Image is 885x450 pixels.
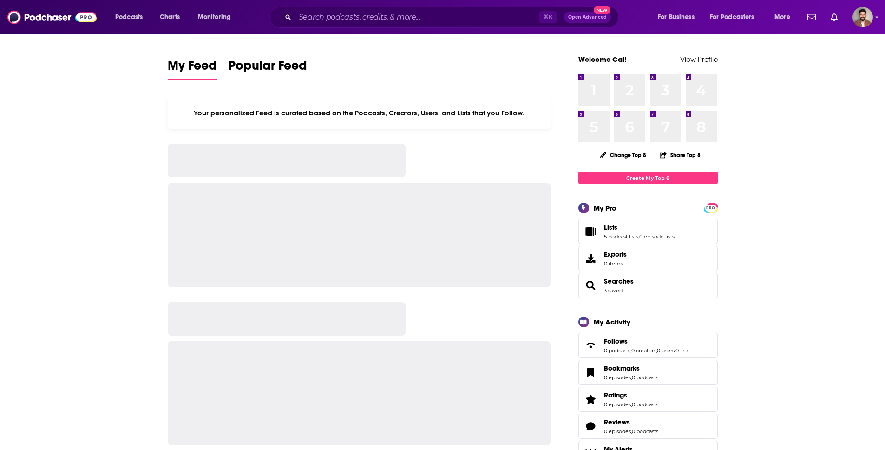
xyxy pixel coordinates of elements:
a: Searches [582,279,600,292]
span: Logged in as calmonaghan [852,7,873,27]
a: Lists [604,223,675,232]
a: 0 episodes [604,401,631,408]
span: , [631,401,632,408]
button: open menu [191,10,243,25]
a: Popular Feed [228,58,307,80]
a: Show notifications dropdown [804,9,819,25]
img: User Profile [852,7,873,27]
span: Ratings [578,387,718,412]
span: , [656,347,657,354]
span: , [638,233,639,240]
span: Podcasts [115,11,143,24]
a: 5 podcast lists [604,233,638,240]
a: 0 podcasts [604,347,630,354]
a: Create My Top 8 [578,172,718,184]
a: Exports [578,246,718,271]
a: PRO [705,204,716,211]
a: Bookmarks [582,366,600,379]
a: Ratings [604,391,658,399]
a: 0 episodes [604,374,631,381]
span: Ratings [604,391,627,399]
button: Change Top 8 [595,149,652,161]
div: Your personalized Feed is curated based on the Podcasts, Creators, Users, and Lists that you Follow. [168,97,551,129]
span: , [630,347,631,354]
a: Reviews [604,418,658,426]
button: Show profile menu [852,7,873,27]
a: Searches [604,277,634,285]
span: , [631,428,632,435]
a: My Feed [168,58,217,80]
a: Follows [582,339,600,352]
a: Charts [154,10,185,25]
a: Welcome Cal! [578,55,627,64]
span: Monitoring [198,11,231,24]
a: Reviews [582,420,600,433]
button: Share Top 8 [659,146,701,164]
div: My Activity [594,318,630,326]
a: Follows [604,337,689,345]
span: Bookmarks [578,360,718,385]
span: Bookmarks [604,364,640,372]
span: Charts [160,11,180,24]
span: Follows [604,337,628,345]
span: Exports [604,250,627,258]
a: 0 podcasts [632,374,658,381]
span: New [594,6,610,14]
div: My Pro [594,204,616,212]
span: Open Advanced [568,15,607,20]
a: 0 podcasts [632,428,658,435]
span: Searches [578,273,718,298]
button: open menu [768,10,802,25]
a: 0 podcasts [632,401,658,408]
a: 0 episodes [604,428,631,435]
a: Show notifications dropdown [827,9,841,25]
a: Bookmarks [604,364,658,372]
span: Popular Feed [228,58,307,79]
span: , [675,347,675,354]
a: 3 saved [604,287,623,294]
span: Follows [578,333,718,358]
div: Search podcasts, credits, & more... [278,7,628,28]
span: Reviews [578,414,718,439]
span: For Business [658,11,695,24]
button: open menu [704,10,768,25]
a: 0 episode lists [639,233,675,240]
button: Open AdvancedNew [564,12,611,23]
span: Reviews [604,418,630,426]
img: Podchaser - Follow, Share and Rate Podcasts [7,8,97,26]
span: ⌘ K [539,11,557,23]
a: Ratings [582,393,600,406]
input: Search podcasts, credits, & more... [295,10,539,25]
span: Lists [604,223,617,232]
a: View Profile [680,55,718,64]
a: Lists [582,225,600,238]
span: Lists [578,219,718,244]
span: 0 items [604,260,627,267]
button: open menu [651,10,706,25]
a: 0 users [657,347,675,354]
a: 0 creators [631,347,656,354]
a: 0 lists [675,347,689,354]
button: open menu [109,10,155,25]
span: My Feed [168,58,217,79]
span: , [631,374,632,381]
span: Exports [582,252,600,265]
span: More [774,11,790,24]
span: For Podcasters [710,11,754,24]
